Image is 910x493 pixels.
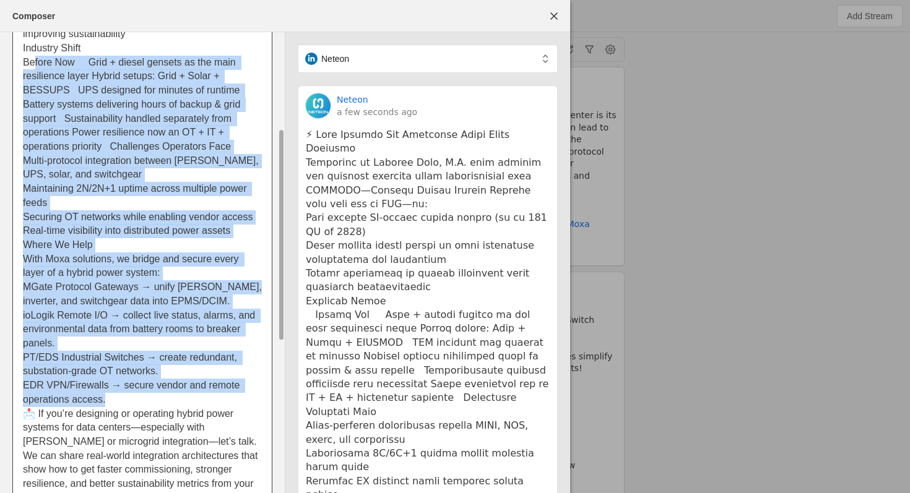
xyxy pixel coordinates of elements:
span: EDR VPN/Firewalls → secure vendor and remote operations access. [23,380,243,405]
span: PT/EDS Industrial Switches → create redundant, substation-grade OT networks. [23,352,240,377]
span: Before Now Grid + diesel gensets as the main resilience layer Hybrid setups: Grid + Solar + BESSU... [23,57,243,152]
span: Industry Shift [23,43,80,53]
span: With Moxa solutions, we bridge and secure every layer of a hybrid power system: [23,254,241,278]
span: ioLogik Remote I/O → collect live status, alarms, and environmental data from battery rooms to br... [23,310,258,348]
img: logo_orange.svg [20,20,30,30]
img: cache [306,93,331,118]
span: Where We Help [23,239,93,250]
img: tab_domain_overview_orange.svg [33,72,43,82]
div: Composer [12,10,55,22]
span: Maintaining 2N/2N+1 uptime across multiple power feeds [23,183,249,208]
a: Neteon [337,93,368,106]
span: Real-time visibility into distributed power assets [23,225,230,236]
span: Neteon [321,53,349,65]
span: 📩 If you’re designing or operating hybrid power systems for data centers—especially with [PERSON_... [23,408,257,447]
span: Securing OT networks while enabling vendor access [23,212,253,222]
div: v 4.0.24 [35,20,61,30]
div: Domain: [DOMAIN_NAME] [32,32,136,42]
span: MGate Protocol Gateways → unify [PERSON_NAME], inverter, and switchgear data into EPMS/DCIM. [23,281,264,306]
div: Keywords by Traffic [137,73,209,81]
span: Multi-protocol integration between [PERSON_NAME], UPS, solar, and switchgear [23,155,261,180]
div: Domain Overview [47,73,111,81]
img: tab_keywords_by_traffic_grey.svg [123,72,133,82]
img: website_grey.svg [20,32,30,42]
a: a few seconds ago [337,106,417,118]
